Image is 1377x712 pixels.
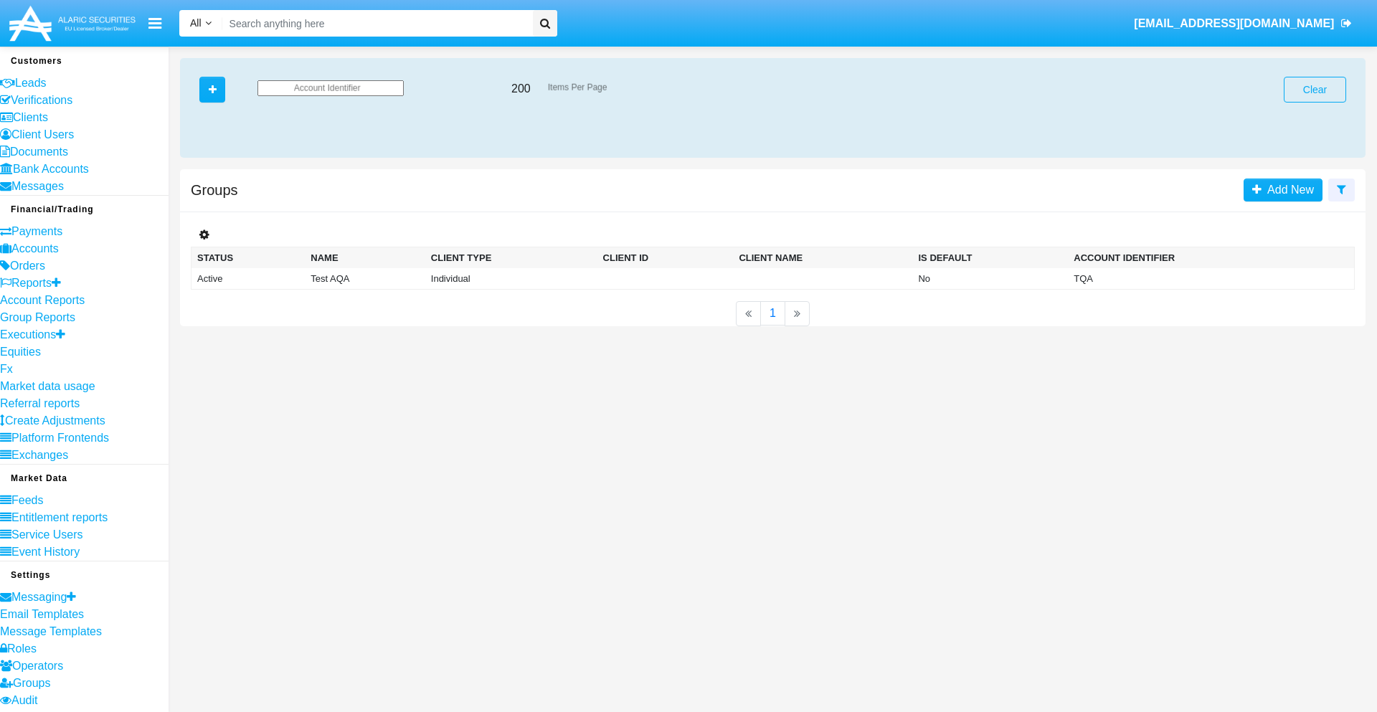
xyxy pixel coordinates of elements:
[13,163,89,175] span: Bank Accounts
[11,128,74,141] span: Client Users
[1068,247,1336,268] th: Account Identifier
[191,184,238,196] h5: Groups
[11,591,67,603] span: Messaging
[294,83,361,92] span: Account Identifier
[11,494,43,506] span: Feeds
[1127,4,1359,44] a: [EMAIL_ADDRESS][DOMAIN_NAME]
[1244,179,1322,201] a: Add New
[11,242,59,255] span: Accounts
[511,82,531,95] span: 200
[11,449,68,461] span: Exchanges
[222,10,528,37] input: Search
[760,301,785,326] a: 1
[11,528,83,541] span: Service Users
[180,301,1366,326] nav: paginator
[11,694,37,706] span: Audit
[1068,268,1336,290] td: TQA
[425,268,597,290] td: Individual
[12,660,63,672] span: Operators
[11,511,108,523] span: Entitlement reports
[191,268,306,290] td: Active
[7,2,138,44] img: Logo image
[11,432,109,444] span: Platform Frontends
[305,247,425,268] th: Name
[13,111,48,123] span: Clients
[1134,17,1334,29] span: [EMAIL_ADDRESS][DOMAIN_NAME]
[1284,77,1346,103] button: Clear
[13,677,50,689] span: Groups
[597,247,734,268] th: Client ID
[15,77,47,89] span: Leads
[548,82,607,91] span: Items Per Page
[425,247,597,268] th: Client Type
[1262,184,1314,196] span: Add New
[11,180,64,192] span: Messages
[10,260,45,272] span: Orders
[912,268,1068,290] td: No
[179,16,222,31] a: All
[11,94,72,106] span: Verifications
[191,247,306,268] th: Status
[11,225,62,237] span: Payments
[11,277,52,289] span: Reports
[10,146,68,158] span: Documents
[912,247,1068,268] th: Is Default
[733,247,912,268] th: Client Name
[5,414,105,427] span: Create Adjustments
[11,546,80,558] span: Event History
[7,642,37,655] span: Roles
[305,268,425,290] td: Test AQA
[190,17,202,29] span: All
